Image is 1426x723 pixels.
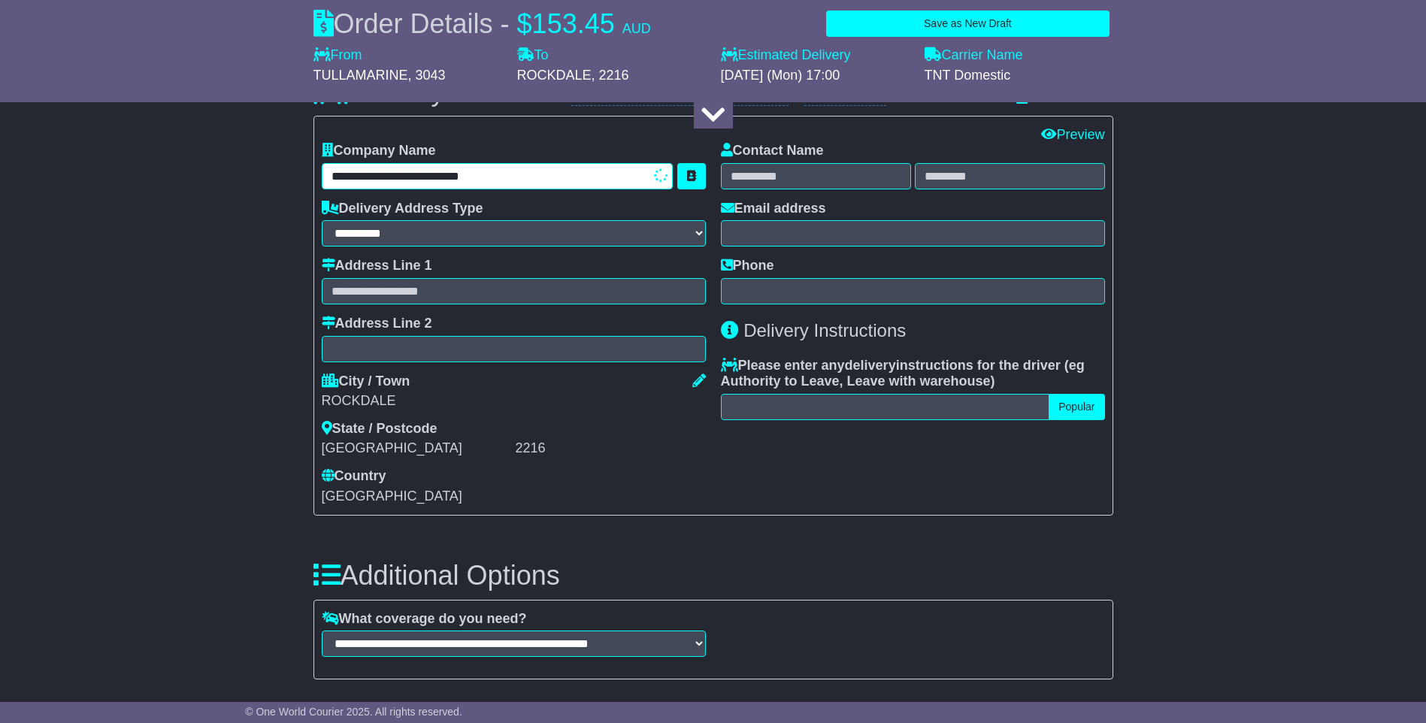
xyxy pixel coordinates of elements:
label: What coverage do you need? [322,611,527,628]
label: State / Postcode [322,421,437,437]
label: Please enter any instructions for the driver ( ) [721,358,1105,390]
label: Delivery Address Type [322,201,483,217]
span: Delivery Instructions [743,320,906,340]
label: Phone [721,258,774,274]
span: , 3043 [408,68,446,83]
label: Address Line 2 [322,316,432,332]
h3: Additional Options [313,561,1113,591]
span: 153.45 [532,8,615,39]
span: ROCKDALE [517,68,592,83]
div: TNT Domestic [925,68,1113,84]
button: Popular [1049,394,1104,420]
div: 2216 [516,440,706,457]
label: From [313,47,362,64]
label: Carrier Name [925,47,1023,64]
label: Estimated Delivery [721,47,910,64]
label: City / Town [322,374,410,390]
span: delivery [845,358,896,373]
span: © One World Courier 2025. All rights reserved. [245,706,462,718]
div: [GEOGRAPHIC_DATA] [322,440,512,457]
label: Country [322,468,386,485]
label: To [517,47,549,64]
span: [GEOGRAPHIC_DATA] [322,489,462,504]
div: Order Details - [313,8,651,40]
span: eg Authority to Leave, Leave with warehouse [721,358,1085,389]
label: Contact Name [721,143,824,159]
label: Company Name [322,143,436,159]
span: $ [517,8,532,39]
label: Email address [721,201,826,217]
span: , 2216 [592,68,629,83]
button: Save as New Draft [826,11,1109,37]
div: ROCKDALE [322,393,706,410]
a: Preview [1041,127,1104,142]
div: [DATE] (Mon) 17:00 [721,68,910,84]
span: TULLAMARINE [313,68,408,83]
span: AUD [622,21,651,36]
label: Address Line 1 [322,258,432,274]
